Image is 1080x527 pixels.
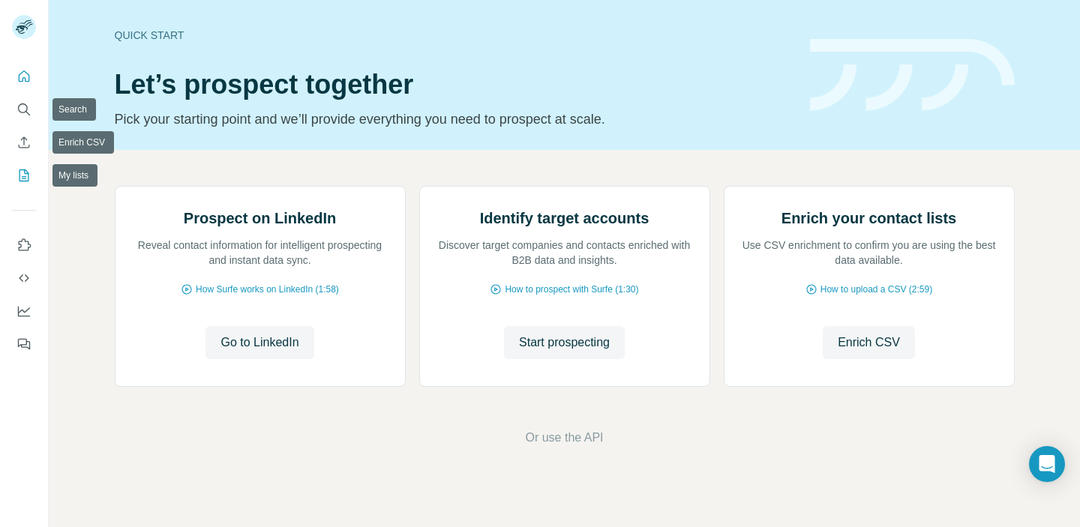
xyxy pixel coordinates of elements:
button: Go to LinkedIn [205,326,313,359]
p: Pick your starting point and we’ll provide everything you need to prospect at scale. [115,109,792,130]
div: Quick start [115,28,792,43]
button: Enrich CSV [823,326,915,359]
button: Start prospecting [504,326,625,359]
div: Open Intercom Messenger [1029,446,1065,482]
button: Feedback [12,331,36,358]
span: How Surfe works on LinkedIn (1:58) [196,283,339,296]
h2: Enrich your contact lists [781,208,956,229]
p: Use CSV enrichment to confirm you are using the best data available. [739,238,999,268]
h2: Identify target accounts [480,208,649,229]
p: Discover target companies and contacts enriched with B2B data and insights. [435,238,694,268]
span: Start prospecting [519,334,610,352]
button: Or use the API [525,429,603,447]
p: Reveal contact information for intelligent prospecting and instant data sync. [130,238,390,268]
span: Enrich CSV [838,334,900,352]
img: banner [810,39,1015,112]
button: Enrich CSV [12,129,36,156]
h1: Let’s prospect together [115,70,792,100]
span: Go to LinkedIn [220,334,298,352]
h2: Prospect on LinkedIn [184,208,336,229]
button: Search [12,96,36,123]
button: Use Surfe on LinkedIn [12,232,36,259]
button: My lists [12,162,36,189]
span: How to upload a CSV (2:59) [820,283,932,296]
button: Dashboard [12,298,36,325]
span: How to prospect with Surfe (1:30) [505,283,638,296]
button: Use Surfe API [12,265,36,292]
button: Quick start [12,63,36,90]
